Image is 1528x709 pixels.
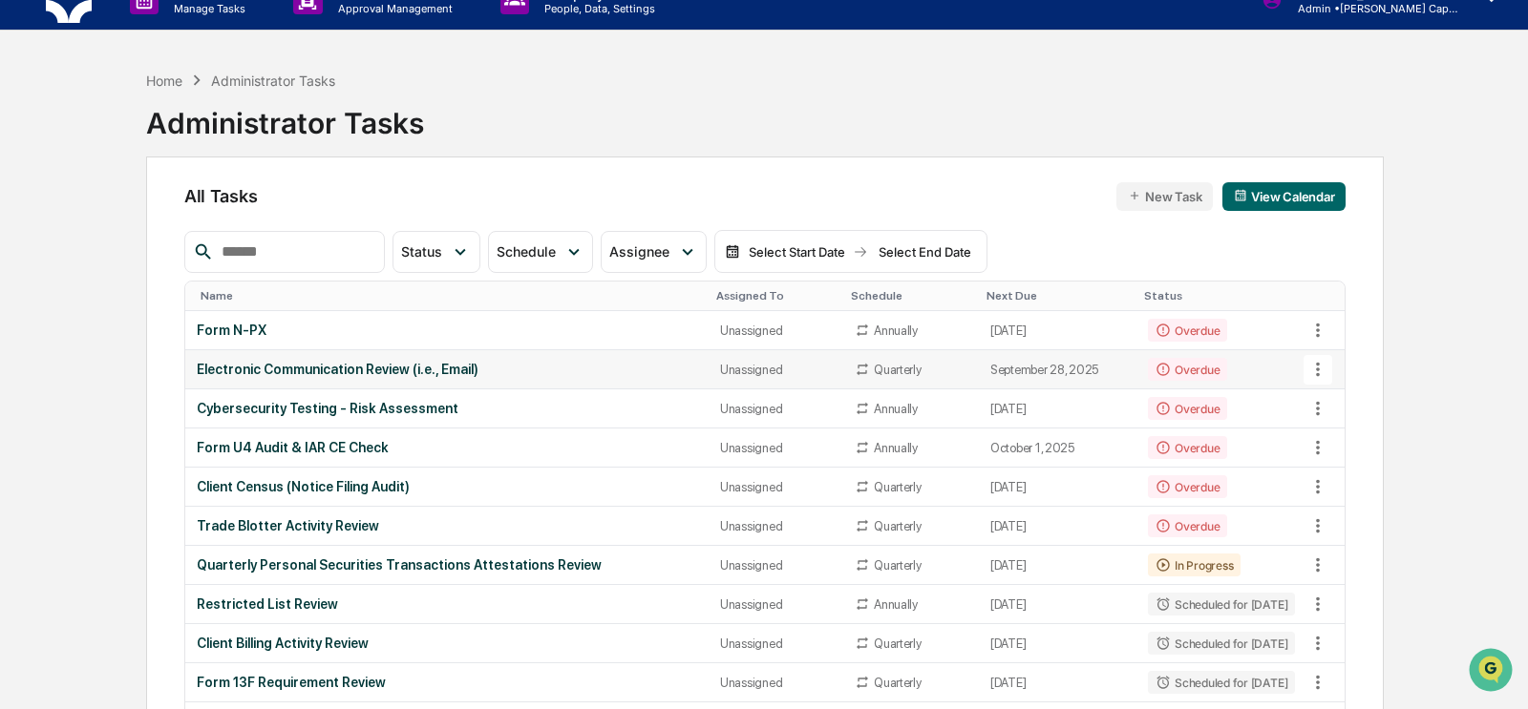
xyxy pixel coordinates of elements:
[197,675,697,690] div: Form 13F Requirement Review
[1148,397,1227,420] div: Overdue
[716,289,836,302] div: Toggle SortBy
[979,468,1136,507] td: [DATE]
[609,243,669,260] span: Assignee
[197,636,697,651] div: Client Billing Activity Review
[197,518,697,533] div: Trade Blotter Activity Review
[529,2,665,15] p: People, Data, Settings
[197,362,697,377] div: Electronic Communication Review (i.e., Email)
[979,389,1136,428] td: [DATE]
[1144,289,1299,302] div: Toggle SortBy
[159,2,255,15] p: Manage Tasks
[201,289,701,302] div: Toggle SortBy
[979,428,1136,468] td: October 1, 2025
[1116,182,1213,211] button: New Task
[158,240,237,259] span: Attestations
[184,186,257,206] span: All Tasks
[874,323,918,338] div: Annually
[1148,553,1241,576] div: In Progress
[987,289,1129,302] div: Toggle SortBy
[401,243,442,260] span: Status
[197,401,697,416] div: Cybersecurity Testing - Risk Assessment
[38,276,120,295] span: Data Lookup
[979,350,1136,389] td: September 28, 2025
[874,441,918,455] div: Annually
[1148,671,1295,694] div: Scheduled for [DATE]
[19,278,34,293] div: 🔎
[874,676,922,690] div: Quarterly
[197,479,697,494] div: Client Census (Notice Filing Audit)
[1148,593,1295,615] div: Scheduled for [DATE]
[720,402,832,416] div: Unassigned
[979,546,1136,585] td: [DATE]
[744,244,849,260] div: Select Start Date
[720,636,832,651] div: Unassigned
[497,243,556,260] span: Schedule
[720,480,832,494] div: Unassigned
[19,39,348,70] p: How can we help?
[197,440,697,455] div: Form U4 Audit & IAR CE Check
[874,480,922,494] div: Quarterly
[197,557,697,573] div: Quarterly Personal Securities Transactions Attestations Review
[874,402,918,416] div: Annually
[1283,2,1460,15] p: Admin • [PERSON_NAME] Capital
[1222,182,1346,211] button: View Calendar
[720,441,832,455] div: Unassigned
[725,244,740,260] img: calendar
[190,323,231,337] span: Pylon
[720,519,832,533] div: Unassigned
[1148,475,1227,498] div: Overdue
[19,241,34,257] div: 🖐️
[1148,358,1227,381] div: Overdue
[874,519,922,533] div: Quarterly
[1148,436,1227,459] div: Overdue
[874,363,922,377] div: Quarterly
[146,73,182,89] div: Home
[979,624,1136,663] td: [DATE]
[323,2,462,15] p: Approval Management
[197,596,697,612] div: Restricted List Review
[853,244,868,260] img: arrow right
[720,323,832,338] div: Unassigned
[135,322,231,337] a: Powered byPylon
[211,73,335,89] div: Administrator Tasks
[1148,319,1227,342] div: Overdue
[720,558,832,573] div: Unassigned
[874,636,922,651] div: Quarterly
[131,232,244,266] a: 🗄️Attestations
[146,91,424,140] div: Administrator Tasks
[138,241,154,257] div: 🗄️
[19,145,53,179] img: 1746055101610-c473b297-6a78-478c-a979-82029cc54cd1
[874,597,918,612] div: Annually
[979,585,1136,624] td: [DATE]
[1148,514,1227,537] div: Overdue
[11,232,131,266] a: 🖐️Preclearance
[720,597,832,612] div: Unassigned
[65,164,242,179] div: We're available if you need us!
[11,268,128,302] a: 🔎Data Lookup
[65,145,313,164] div: Start new chat
[979,663,1136,702] td: [DATE]
[720,676,832,690] div: Unassigned
[979,311,1136,350] td: [DATE]
[874,558,922,573] div: Quarterly
[1306,289,1345,302] div: Toggle SortBy
[851,289,971,302] div: Toggle SortBy
[720,363,832,377] div: Unassigned
[872,244,977,260] div: Select End Date
[38,240,123,259] span: Preclearance
[197,323,697,338] div: Form N-PX
[325,151,348,174] button: Start new chat
[1148,632,1295,655] div: Scheduled for [DATE]
[1234,189,1247,202] img: calendar
[1467,646,1518,698] iframe: Open customer support
[979,507,1136,546] td: [DATE]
